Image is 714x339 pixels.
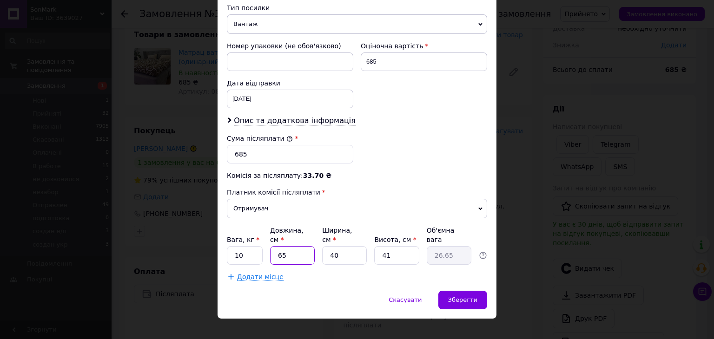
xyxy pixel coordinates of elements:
[448,296,477,303] span: Зберегти
[227,14,487,34] span: Вантаж
[427,226,471,244] div: Об'ємна вага
[389,296,422,303] span: Скасувати
[361,41,487,51] div: Оціночна вартість
[237,273,284,281] span: Додати місце
[227,135,293,142] label: Сума післяплати
[227,171,487,180] div: Комісія за післяплату:
[227,41,353,51] div: Номер упаковки (не обов'язково)
[303,172,331,179] span: 33.70 ₴
[227,189,320,196] span: Платник комісії післяплати
[234,116,356,125] span: Опис та додаткова інформація
[227,236,259,243] label: Вага, кг
[322,227,352,243] label: Ширина, см
[270,227,304,243] label: Довжина, см
[227,4,270,12] span: Тип посилки
[227,78,353,88] div: Дата відправки
[227,199,487,218] span: Отримувач
[374,236,416,243] label: Висота, см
